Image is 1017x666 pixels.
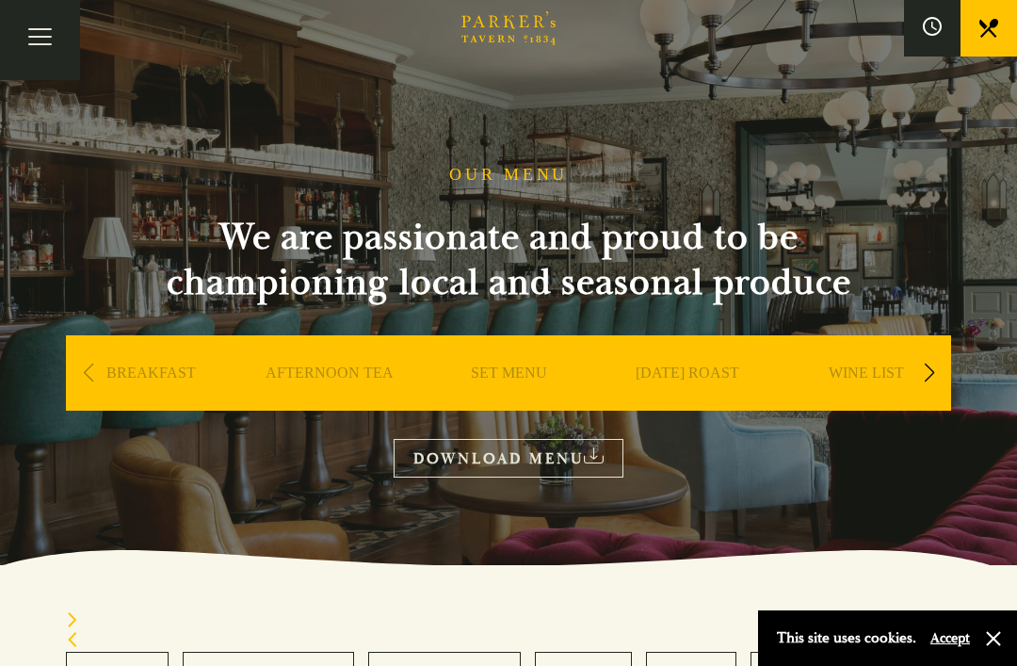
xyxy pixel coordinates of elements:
[829,364,904,439] a: WINE LIST
[636,364,739,439] a: [DATE] ROAST
[916,352,942,394] div: Next slide
[471,364,547,439] a: SET MENU
[66,612,951,632] div: Next slide
[782,335,951,467] div: 5 / 9
[66,335,235,467] div: 1 / 9
[245,335,414,467] div: 2 / 9
[777,625,916,652] p: This site uses cookies.
[75,352,101,394] div: Previous slide
[266,364,394,439] a: AFTERNOON TEA
[66,632,951,652] div: Previous slide
[603,335,772,467] div: 4 / 9
[424,335,593,467] div: 3 / 9
[449,165,568,186] h1: OUR MENU
[132,215,885,305] h2: We are passionate and proud to be championing local and seasonal produce
[394,439,623,478] a: DOWNLOAD MENU
[930,629,970,647] button: Accept
[106,364,196,439] a: BREAKFAST
[984,629,1003,648] button: Close and accept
